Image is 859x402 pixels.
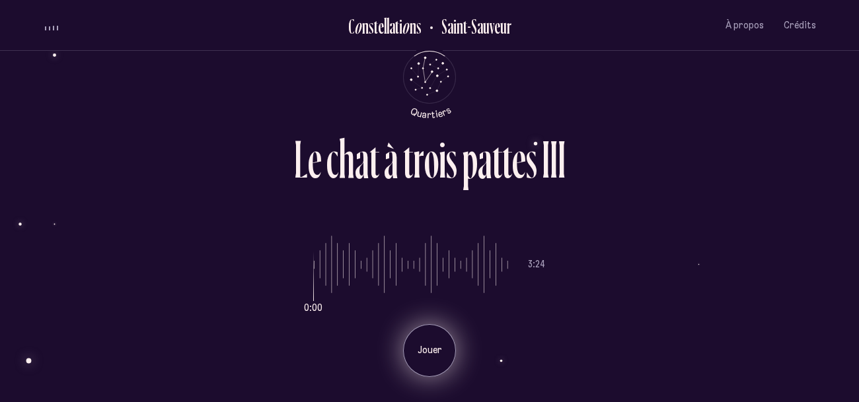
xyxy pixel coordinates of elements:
[326,132,338,185] div: c
[355,132,369,185] div: a
[378,15,384,37] div: e
[439,132,446,185] div: i
[395,15,399,37] div: t
[446,132,457,185] div: s
[338,132,355,185] div: h
[294,132,308,185] div: L
[374,15,378,37] div: t
[399,15,402,37] div: i
[492,132,502,185] div: t
[416,15,422,37] div: s
[478,132,492,185] div: a
[512,132,526,185] div: e
[542,132,550,185] div: I
[362,15,369,37] div: n
[422,15,511,36] button: Retour au Quartier
[550,132,558,185] div: I
[354,15,362,37] div: o
[389,15,395,37] div: a
[424,132,439,185] div: o
[369,132,379,185] div: t
[410,15,416,37] div: n
[784,20,816,31] span: Crédits
[408,104,453,120] tspan: Quartiers
[528,258,545,271] p: 3:24
[43,18,60,32] button: volume audio
[558,132,566,185] div: I
[526,132,537,185] div: s
[403,324,456,377] button: Jouer
[402,15,410,37] div: o
[413,344,446,357] p: Jouer
[502,132,512,185] div: t
[403,132,413,185] div: t
[387,15,389,37] div: l
[308,132,322,185] div: e
[726,20,764,31] span: À propos
[413,132,424,185] div: r
[431,15,511,37] h2: Saint-Sauveur
[784,10,816,41] button: Crédits
[462,132,478,185] div: p
[348,15,354,37] div: C
[384,132,398,185] div: à
[726,10,764,41] button: À propos
[391,51,468,119] button: Retour au menu principal
[369,15,374,37] div: s
[384,15,387,37] div: l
